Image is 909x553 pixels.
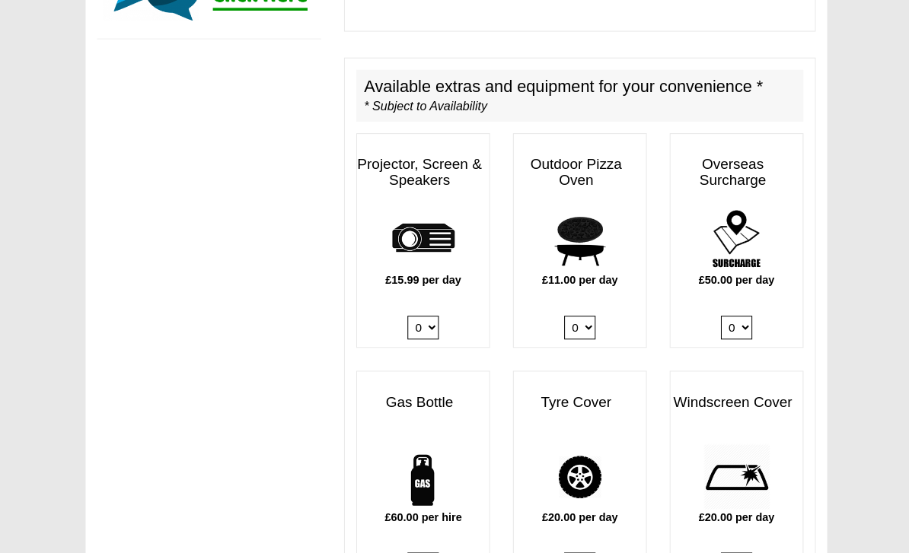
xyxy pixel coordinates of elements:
b: £15.99 per day [384,272,459,284]
h2: Available extras and equipment for your convenience * [355,69,800,121]
h3: Outdoor Pizza Oven [512,148,643,195]
img: surcharge.png [700,205,766,271]
h3: Gas Bottle [356,385,487,416]
img: tyre.png [544,442,610,507]
img: pizza.png [544,205,610,271]
img: projector.png [389,205,454,271]
b: £50.00 per day [696,272,771,284]
i: * Subject to Availability [362,99,485,112]
h3: Tyre Cover [512,385,643,416]
h3: Windscreen Cover [668,385,799,416]
b: £11.00 per day [540,272,615,284]
img: gas-bottle.png [389,442,454,507]
img: windscreen.png [700,442,766,507]
h3: Projector, Screen & Speakers [356,148,487,195]
b: £20.00 per day [696,509,771,521]
h3: Overseas Surcharge [668,148,799,195]
b: £20.00 per day [540,509,615,521]
b: £60.00 per hire [383,509,460,521]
